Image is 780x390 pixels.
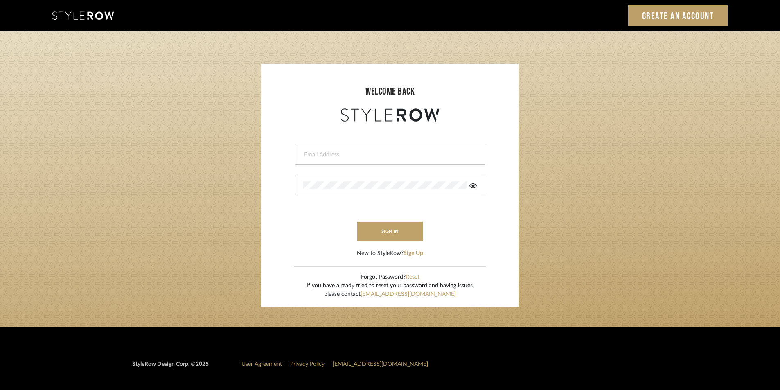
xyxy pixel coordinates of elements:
[307,273,474,282] div: Forgot Password?
[361,291,456,297] a: [EMAIL_ADDRESS][DOMAIN_NAME]
[241,361,282,367] a: User Agreement
[404,249,423,258] button: Sign Up
[357,222,423,241] button: sign in
[406,273,419,282] button: Reset
[357,249,423,258] div: New to StyleRow?
[290,361,325,367] a: Privacy Policy
[132,360,209,375] div: StyleRow Design Corp. ©2025
[307,282,474,299] div: If you have already tried to reset your password and having issues, please contact
[628,5,728,26] a: Create an Account
[269,84,511,99] div: welcome back
[333,361,428,367] a: [EMAIL_ADDRESS][DOMAIN_NAME]
[303,151,475,159] input: Email Address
